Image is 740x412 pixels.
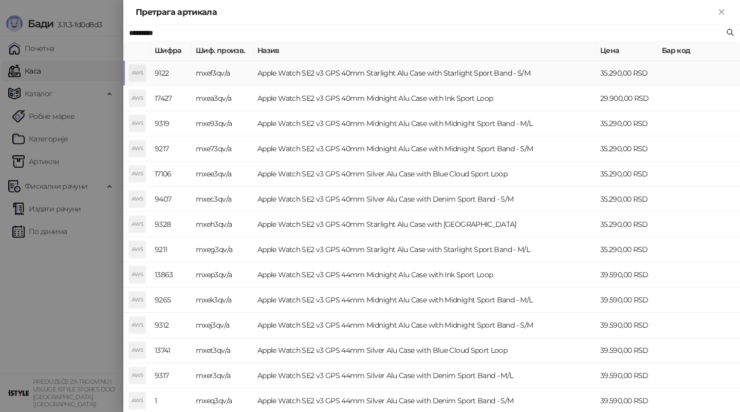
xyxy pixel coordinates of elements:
[596,212,658,237] td: 35.290,00 RSD
[596,338,658,363] td: 39.590,00 RSD
[596,313,658,338] td: 39.590,00 RSD
[596,61,658,86] td: 35.290,00 RSD
[192,212,253,237] td: mxeh3qv/a
[151,86,192,111] td: 17427
[253,162,596,187] td: Apple Watch SE2 v3 GPS 40mm Silver Alu Case with Blue Cloud Sport Loop
[253,313,596,338] td: Apple Watch SE2 v3 GPS 44mm Midnight Alu Case with Midnight Sport Band - S/M
[192,136,253,162] td: mxe73qv/a
[129,392,145,409] div: AWS
[192,262,253,288] td: mxep3qv/a
[151,111,192,136] td: 9319
[253,136,596,162] td: Apple Watch SE2 v3 GPS 40mm Midnight Alu Case with Midnight Sport Band - S/M
[129,90,145,106] div: AWS
[151,162,192,187] td: 17106
[192,313,253,338] td: mxej3qv/a
[596,162,658,187] td: 35.290,00 RSD
[151,41,192,61] th: Шифра
[136,6,715,19] div: Претрага артикала
[151,313,192,338] td: 9312
[129,292,145,308] div: AWS
[596,187,658,212] td: 35.290,00 RSD
[192,237,253,262] td: mxeg3qv/a
[596,41,658,61] th: Цена
[151,363,192,388] td: 9317
[596,86,658,111] td: 29.900,00 RSD
[129,266,145,283] div: AWS
[253,338,596,363] td: Apple Watch SE2 v3 GPS 44mm Silver Alu Case with Blue Cloud Sport Loop
[192,288,253,313] td: mxek3qv/a
[129,317,145,333] div: AWS
[253,288,596,313] td: Apple Watch SE2 v3 GPS 44mm Midnight Alu Case with Midnight Sport Band - M/L
[253,237,596,262] td: Apple Watch SE2 v3 GPS 40mm Starlight Alu Case with Starlight Sport Band - M/L
[151,187,192,212] td: 9407
[192,338,253,363] td: mxet3qv/a
[253,61,596,86] td: Apple Watch SE2 v3 GPS 40mm Starlight Alu Case with Starlight Sport Band - S/M
[129,65,145,81] div: AWS
[253,212,596,237] td: Apple Watch SE2 v3 GPS 40mm Starlight Alu Case with [GEOGRAPHIC_DATA]
[192,363,253,388] td: mxer3qv/a
[253,86,596,111] td: Apple Watch SE2 v3 GPS 40mm Midnight Alu Case with Ink Sport Loop
[192,61,253,86] td: mxef3qv/a
[129,367,145,384] div: AWS
[596,288,658,313] td: 39.590,00 RSD
[192,187,253,212] td: mxec3qv/a
[192,41,253,61] th: Шиф. произв.
[192,162,253,187] td: mxee3qv/a
[151,338,192,363] td: 13741
[596,262,658,288] td: 39.590,00 RSD
[129,191,145,207] div: AWS
[151,61,192,86] td: 9122
[192,86,253,111] td: mxea3qv/a
[596,237,658,262] td: 35.290,00 RSD
[151,262,192,288] td: 13863
[253,187,596,212] td: Apple Watch SE2 v3 GPS 40mm Silver Alu Case with Denim Sport Band - S/M
[253,363,596,388] td: Apple Watch SE2 v3 GPS 44mm Silver Alu Case with Denim Sport Band - M/L
[596,363,658,388] td: 39.590,00 RSD
[151,288,192,313] td: 9265
[151,212,192,237] td: 9328
[151,136,192,162] td: 9217
[151,237,192,262] td: 9211
[658,41,740,61] th: Бар код
[715,6,728,19] button: Close
[253,111,596,136] td: Apple Watch SE2 v3 GPS 40mm Midnight Alu Case with Midnight Sport Band - M/L
[596,111,658,136] td: 35.290,00 RSD
[129,115,145,132] div: AWS
[129,342,145,359] div: AWS
[253,262,596,288] td: Apple Watch SE2 v3 GPS 44mm Midnight Alu Case with Ink Sport Loop
[129,216,145,232] div: AWS
[129,166,145,182] div: AWS
[192,111,253,136] td: mxe93qv/a
[596,136,658,162] td: 35.290,00 RSD
[253,41,596,61] th: Назив
[129,241,145,258] div: AWS
[129,140,145,157] div: AWS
